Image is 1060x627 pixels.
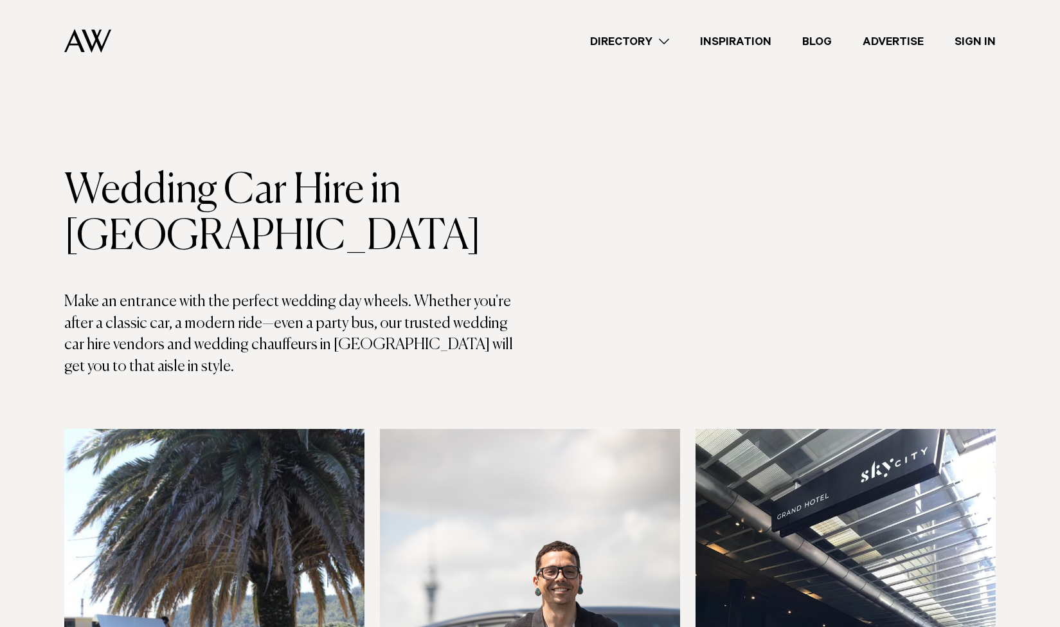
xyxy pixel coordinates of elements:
[685,33,787,50] a: Inspiration
[64,291,530,377] p: Make an entrance with the perfect wedding day wheels. Whether you're after a classic car, a moder...
[847,33,939,50] a: Advertise
[64,29,111,53] img: Auckland Weddings Logo
[575,33,685,50] a: Directory
[64,168,530,260] h1: Wedding Car Hire in [GEOGRAPHIC_DATA]
[939,33,1011,50] a: Sign In
[787,33,847,50] a: Blog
